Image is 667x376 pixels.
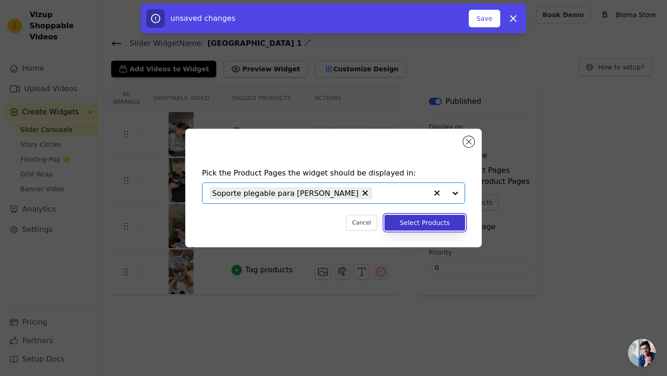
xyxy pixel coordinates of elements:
[384,215,465,231] button: Select Products
[463,136,474,147] button: Close modal
[170,14,235,23] span: unsaved changes
[346,215,377,231] button: Cancel
[628,339,656,367] a: Open chat
[469,10,500,27] button: Save
[212,188,359,199] span: Soporte plegable para [PERSON_NAME]
[202,168,465,179] h4: Pick the Product Pages the widget should be displayed in:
